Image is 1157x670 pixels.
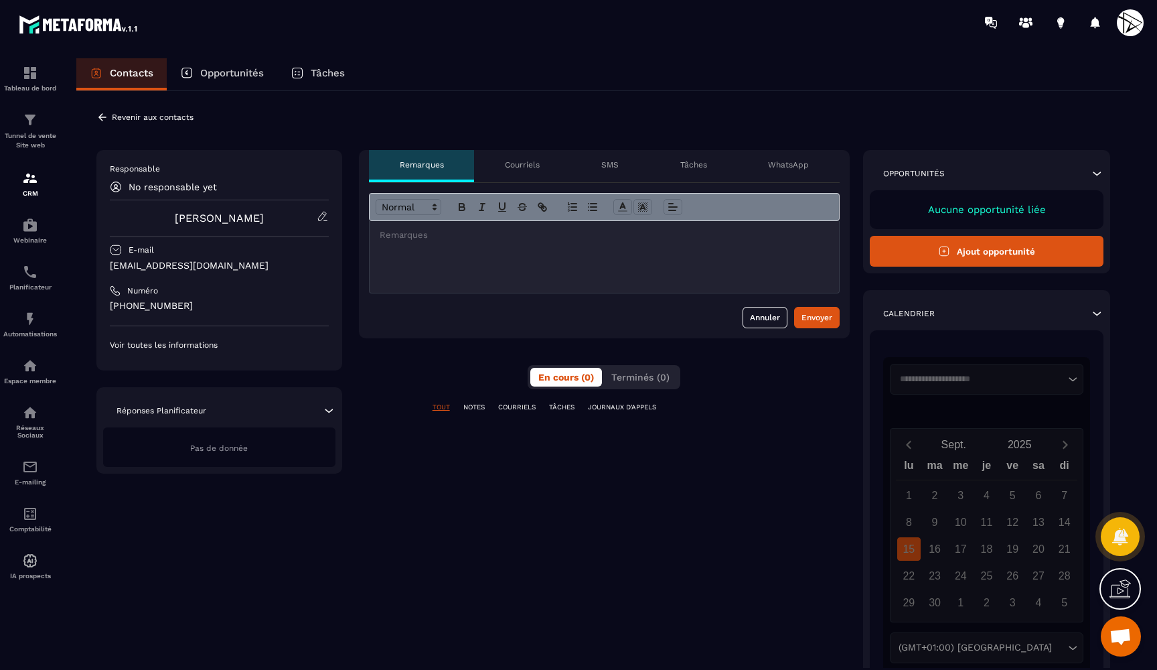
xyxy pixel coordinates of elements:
[200,67,264,79] p: Opportunités
[3,348,57,395] a: automationsautomationsEspace membre
[110,163,329,174] p: Responsable
[22,553,38,569] img: automations
[530,368,602,387] button: En cours (0)
[768,159,809,170] p: WhatsApp
[3,496,57,543] a: accountantaccountantComptabilité
[22,506,38,522] img: accountant
[505,159,540,170] p: Courriels
[588,403,656,412] p: JOURNAUX D'APPELS
[3,254,57,301] a: schedulerschedulerPlanificateur
[3,84,57,92] p: Tableau de bord
[498,403,536,412] p: COURRIELS
[3,449,57,496] a: emailemailE-mailing
[22,65,38,81] img: formation
[76,58,167,90] a: Contacts
[3,237,57,244] p: Webinaire
[1101,616,1141,657] div: Ouvrir le chat
[311,67,345,79] p: Tâches
[3,301,57,348] a: automationsautomationsAutomatisations
[3,102,57,160] a: formationformationTunnel de vente Site web
[883,168,945,179] p: Opportunités
[190,444,248,453] span: Pas de donnée
[433,403,450,412] p: TOUT
[538,372,594,383] span: En cours (0)
[112,113,194,122] p: Revenir aux contacts
[883,308,935,319] p: Calendrier
[22,170,38,186] img: formation
[22,311,38,327] img: automations
[167,58,277,90] a: Opportunités
[400,159,444,170] p: Remarques
[127,285,158,296] p: Numéro
[549,403,574,412] p: TÂCHES
[601,159,619,170] p: SMS
[3,160,57,207] a: formationformationCRM
[611,372,670,383] span: Terminés (0)
[463,403,485,412] p: NOTES
[3,478,57,486] p: E-mailing
[3,377,57,385] p: Espace membre
[3,572,57,580] p: IA prospects
[110,67,153,79] p: Contacts
[129,182,217,192] p: No responsable yet
[3,131,57,150] p: Tunnel de vente Site web
[3,395,57,449] a: social-networksocial-networkRéseaux Sociaux
[801,311,832,324] div: Envoyer
[3,424,57,439] p: Réseaux Sociaux
[3,190,57,197] p: CRM
[3,207,57,254] a: automationsautomationsWebinaire
[3,330,57,338] p: Automatisations
[3,525,57,533] p: Comptabilité
[3,55,57,102] a: formationformationTableau de bord
[22,112,38,128] img: formation
[110,340,329,350] p: Voir toutes les informations
[277,58,358,90] a: Tâches
[22,459,38,475] img: email
[680,159,707,170] p: Tâches
[794,307,840,328] button: Envoyer
[110,259,329,272] p: [EMAIL_ADDRESS][DOMAIN_NAME]
[117,405,206,416] p: Réponses Planificateur
[883,204,1090,216] p: Aucune opportunité liée
[19,12,139,36] img: logo
[175,212,264,224] a: [PERSON_NAME]
[22,405,38,421] img: social-network
[870,236,1103,267] button: Ajout opportunité
[3,283,57,291] p: Planificateur
[603,368,678,387] button: Terminés (0)
[22,264,38,280] img: scheduler
[110,299,329,312] p: [PHONE_NUMBER]
[129,245,154,255] p: E-mail
[22,217,38,233] img: automations
[22,358,38,374] img: automations
[743,307,787,328] button: Annuler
